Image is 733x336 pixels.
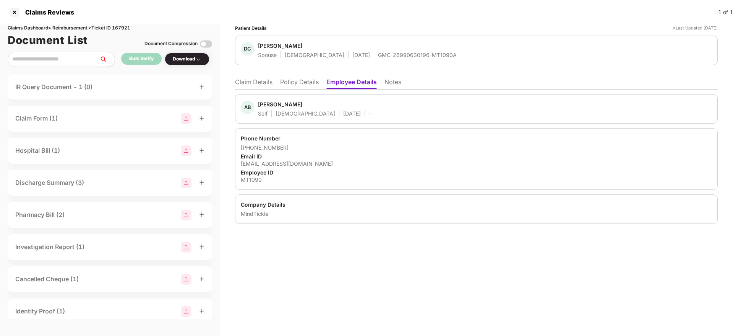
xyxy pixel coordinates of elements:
[326,78,377,89] li: Employee Details
[181,242,191,253] img: svg+xml;base64,PHN2ZyBpZD0iR3JvdXBfMjg4MTMiIGRhdGEtbmFtZT0iR3JvdXAgMjg4MTMiIHhtbG5zPSJodHRwOi8vd3...
[276,110,335,117] div: [DEMOGRAPHIC_DATA]
[241,42,254,55] div: DC
[378,51,457,59] div: GMC-26990630196-MT1090A
[258,110,268,117] div: Self
[199,212,204,217] span: plus
[241,176,712,183] div: MT1090
[199,148,204,153] span: plus
[181,274,191,285] img: svg+xml;base64,PHN2ZyBpZD0iR3JvdXBfMjg4MTMiIGRhdGEtbmFtZT0iR3JvdXAgMjg4MTMiIHhtbG5zPSJodHRwOi8vd3...
[15,242,84,252] div: Investigation Report (1)
[99,56,115,62] span: search
[258,101,302,108] div: [PERSON_NAME]
[173,55,201,63] div: Download
[241,169,712,176] div: Employee ID
[21,8,74,16] div: Claims Reviews
[15,178,84,188] div: Discharge Summary (3)
[199,180,204,185] span: plus
[15,210,65,220] div: Pharmacy Bill (2)
[181,145,191,156] img: svg+xml;base64,PHN2ZyBpZD0iR3JvdXBfMjg4MTMiIGRhdGEtbmFtZT0iR3JvdXAgMjg4MTMiIHhtbG5zPSJodHRwOi8vd3...
[15,146,60,155] div: Hospital Bill (1)
[352,51,370,59] div: [DATE]
[241,144,712,151] div: [PHONE_NUMBER]
[15,307,65,316] div: Identity Proof (1)
[8,24,212,32] div: Claims Dashboard > Reimbursement > Ticket ID 167921
[369,110,371,117] div: -
[241,153,712,160] div: Email ID
[258,51,277,59] div: Spouse
[181,210,191,220] img: svg+xml;base64,PHN2ZyBpZD0iR3JvdXBfMjg4MTMiIGRhdGEtbmFtZT0iR3JvdXAgMjg4MTMiIHhtbG5zPSJodHRwOi8vd3...
[673,24,718,32] div: *Last Updated [DATE]
[384,78,401,89] li: Notes
[199,308,204,314] span: plus
[343,110,361,117] div: [DATE]
[241,160,712,167] div: [EMAIL_ADDRESS][DOMAIN_NAME]
[285,51,344,59] div: [DEMOGRAPHIC_DATA]
[129,55,154,62] div: Bulk Verify
[181,178,191,188] img: svg+xml;base64,PHN2ZyBpZD0iR3JvdXBfMjg4MTMiIGRhdGEtbmFtZT0iR3JvdXAgMjg4MTMiIHhtbG5zPSJodHRwOi8vd3...
[181,113,191,124] img: svg+xml;base64,PHN2ZyBpZD0iR3JvdXBfMjg4MTMiIGRhdGEtbmFtZT0iR3JvdXAgMjg4MTMiIHhtbG5zPSJodHRwOi8vd3...
[199,244,204,250] span: plus
[280,78,319,89] li: Policy Details
[241,210,712,217] div: MindTickle
[241,135,712,142] div: Phone Number
[241,101,254,114] div: AB
[258,42,302,49] div: [PERSON_NAME]
[199,116,204,121] span: plus
[99,52,115,67] button: search
[241,201,712,208] div: Company Details
[15,274,79,284] div: Cancelled Cheque (1)
[235,24,267,32] div: Patient Details
[199,276,204,282] span: plus
[15,82,92,92] div: IR Query Document - 1 (0)
[144,40,198,47] div: Document Compression
[181,306,191,317] img: svg+xml;base64,PHN2ZyBpZD0iR3JvdXBfMjg4MTMiIGRhdGEtbmFtZT0iR3JvdXAgMjg4MTMiIHhtbG5zPSJodHRwOi8vd3...
[195,56,201,62] img: svg+xml;base64,PHN2ZyBpZD0iRHJvcGRvd24tMzJ4MzIiIHhtbG5zPSJodHRwOi8vd3d3LnczLm9yZy8yMDAwL3N2ZyIgd2...
[200,38,212,50] img: svg+xml;base64,PHN2ZyBpZD0iVG9nZ2xlLTMyeDMyIiB4bWxucz0iaHR0cDovL3d3dy53My5vcmcvMjAwMC9zdmciIHdpZH...
[15,114,58,123] div: Claim Form (1)
[235,78,272,89] li: Claim Details
[199,84,204,90] span: plus
[8,32,88,49] h1: Document List
[718,8,733,16] div: 1 of 1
